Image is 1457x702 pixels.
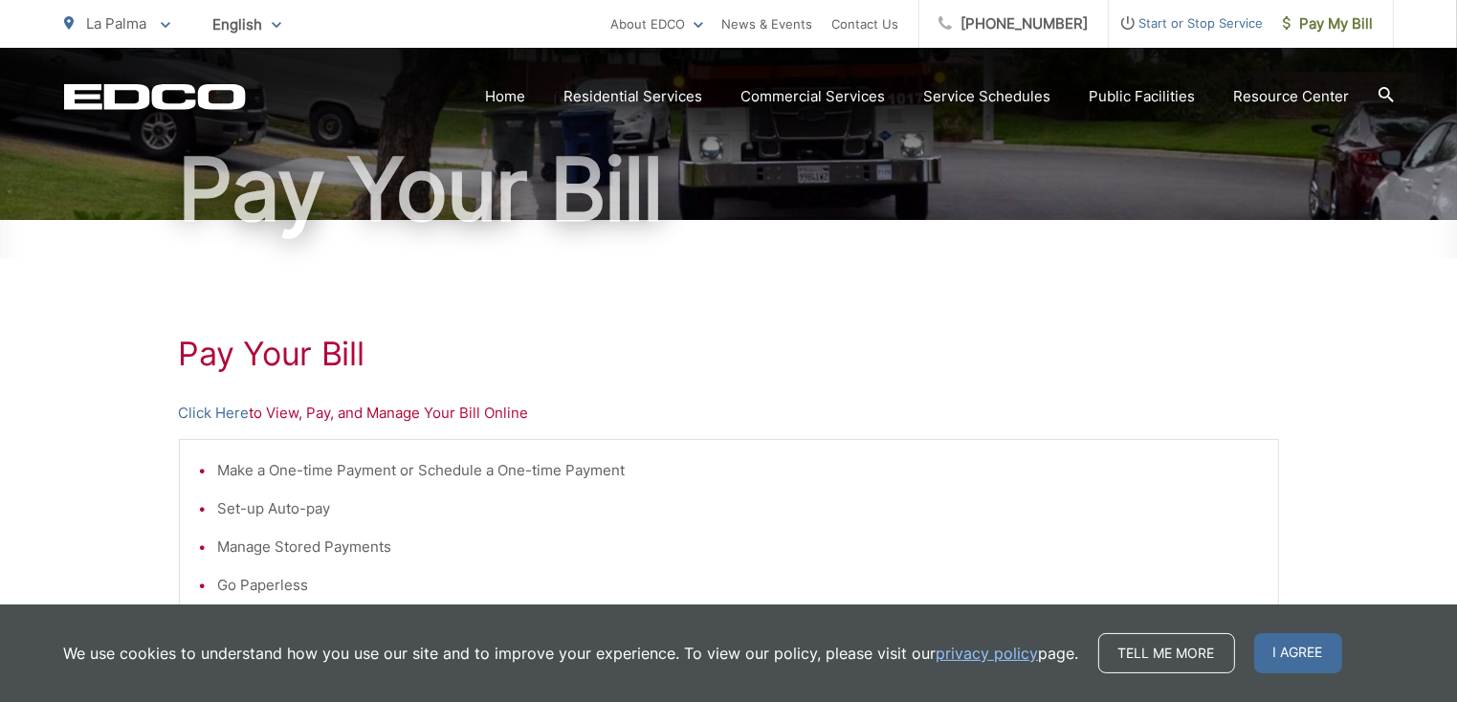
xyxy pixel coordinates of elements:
a: News & Events [722,12,813,35]
a: Home [486,85,526,108]
a: Service Schedules [924,85,1051,108]
a: Contact Us [832,12,899,35]
h1: Pay Your Bill [64,142,1394,237]
a: About EDCO [611,12,703,35]
a: Commercial Services [741,85,886,108]
h1: Pay Your Bill [179,335,1279,373]
a: Residential Services [564,85,703,108]
span: La Palma [87,14,147,33]
span: English [199,8,296,41]
li: Go Paperless [218,574,1259,597]
li: Manage Stored Payments [218,536,1259,559]
li: Set-up Auto-pay [218,497,1259,520]
p: We use cookies to understand how you use our site and to improve your experience. To view our pol... [64,642,1079,665]
li: Make a One-time Payment or Schedule a One-time Payment [218,459,1259,482]
a: EDCD logo. Return to the homepage. [64,83,246,110]
a: Public Facilities [1090,85,1196,108]
span: Pay My Bill [1283,12,1374,35]
p: to View, Pay, and Manage Your Bill Online [179,402,1279,425]
a: Click Here [179,402,250,425]
a: privacy policy [937,642,1039,665]
a: Resource Center [1234,85,1350,108]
